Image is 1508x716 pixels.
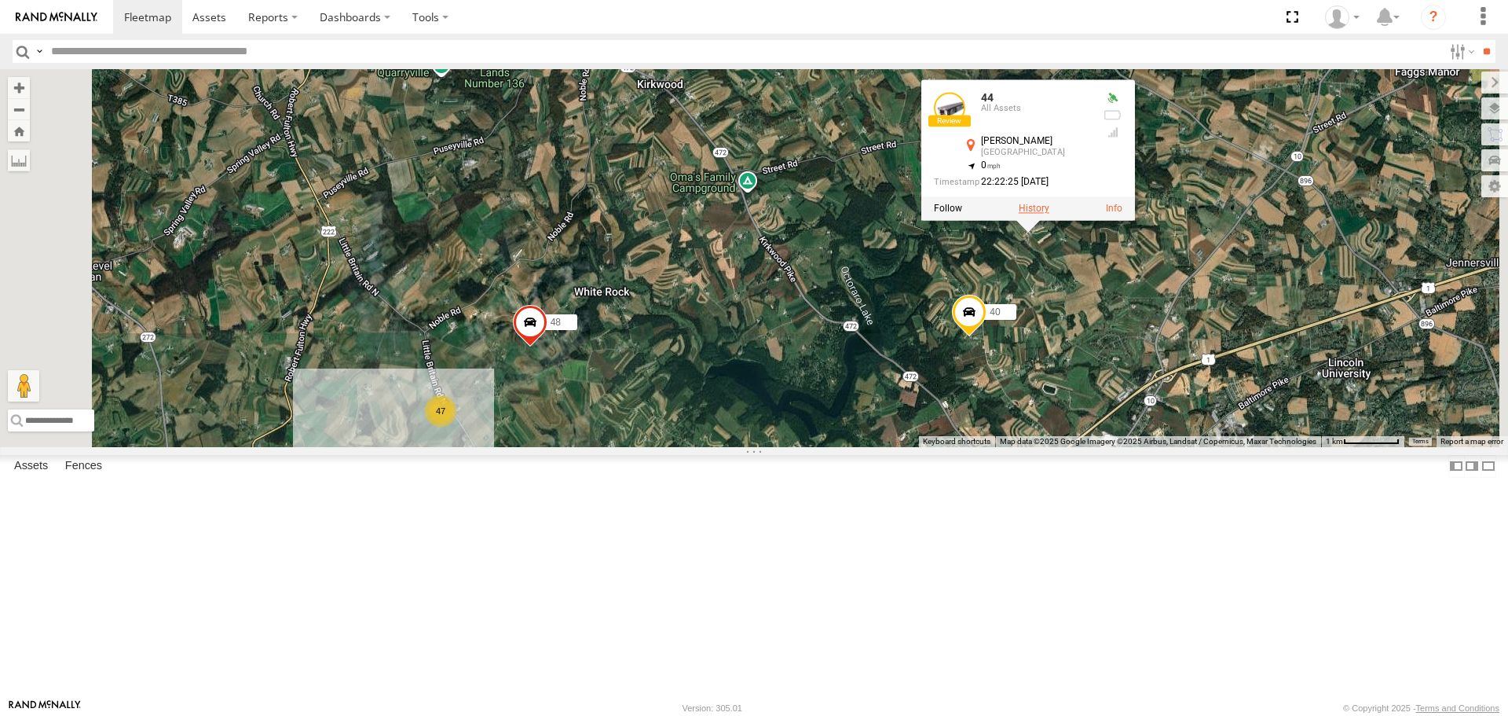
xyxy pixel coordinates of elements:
[551,318,561,329] span: 48
[33,40,46,63] label: Search Query
[1444,40,1477,63] label: Search Filter Options
[981,149,1091,158] div: [GEOGRAPHIC_DATA]
[934,93,965,124] a: View Asset Details
[57,456,110,478] label: Fences
[934,178,1091,188] div: Date/time of location update
[1104,127,1122,139] div: Last Event GSM Signal Strength
[8,120,30,141] button: Zoom Home
[1321,436,1404,447] button: Map Scale: 1 km per 68 pixels
[934,204,962,215] label: Realtime tracking of Asset
[981,92,994,105] a: 44
[1481,175,1508,197] label: Map Settings
[1104,93,1122,105] div: Valid GPS Fix
[1421,5,1446,30] i: ?
[1326,437,1343,446] span: 1 km
[1019,204,1049,215] label: View Asset History
[1412,438,1429,444] a: Terms
[1416,703,1499,713] a: Terms and Conditions
[16,12,97,23] img: rand-logo.svg
[1464,455,1480,478] label: Dock Summary Table to the Right
[8,149,30,171] label: Measure
[981,105,1091,114] div: All Assets
[1104,109,1122,122] div: No battery health information received from this device.
[1343,703,1499,713] div: © Copyright 2025 -
[923,436,990,447] button: Keyboard shortcuts
[8,98,30,120] button: Zoom out
[1481,455,1496,478] label: Hide Summary Table
[8,77,30,98] button: Zoom in
[990,307,1000,318] span: 40
[425,395,456,427] div: 47
[9,700,81,716] a: Visit our Website
[1448,455,1464,478] label: Dock Summary Table to the Left
[1000,437,1316,446] span: Map data ©2025 Google Imagery ©2025 Airbus, Landsat / Copernicus, Maxar Technologies
[981,160,1001,171] span: 0
[981,137,1091,147] div: [PERSON_NAME]
[8,370,39,402] button: Drag Pegman onto the map to open Street View
[683,703,742,713] div: Version: 305.01
[6,456,56,478] label: Assets
[1319,6,1365,29] div: Chris Burkhart
[1106,204,1122,215] a: View Asset Details
[1440,437,1503,446] a: Report a map error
